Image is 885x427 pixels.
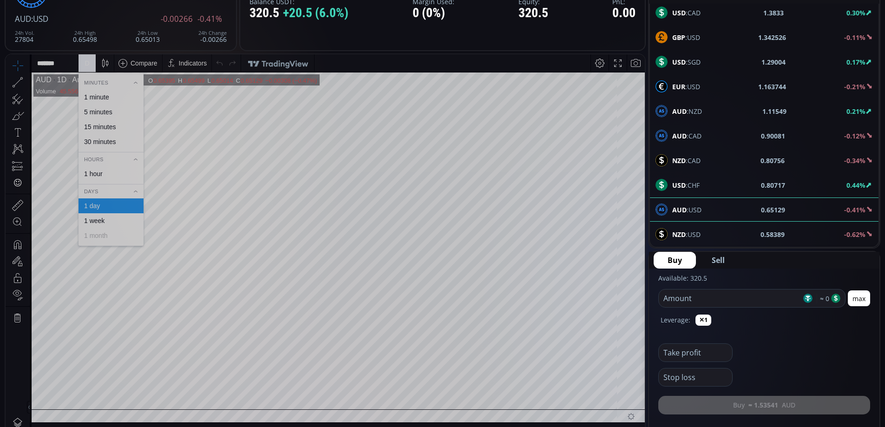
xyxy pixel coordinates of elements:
div: 320.5 [249,6,348,20]
div: 0.65395 [148,23,170,30]
b: 0.80756 [760,156,785,165]
div: Minutes [73,23,138,33]
span: -0.00266 [161,15,193,23]
div: H [172,23,177,30]
div: 0.00 [612,6,636,20]
b: -0.34% [844,156,865,165]
div: Australian dollar [61,21,120,30]
b: NZD [672,156,686,165]
b: EUR [672,82,685,91]
b: 1.3833 [763,8,784,18]
b: 0.30% [846,8,865,17]
b: 0.17% [846,58,865,66]
div: 30 minutes [79,84,110,91]
button: Sell [698,252,739,269]
div: 5d [92,374,99,381]
b: 1.29004 [761,57,786,67]
div: Toggle Log Scale [603,368,618,386]
label: Leverage: [661,315,690,325]
div: AUD [30,21,46,30]
span: Buy [668,255,682,266]
b: USD [672,181,686,190]
span: :USD [672,82,700,92]
button: 17:29:00 (UTC) [530,368,581,386]
div: Days [73,132,138,142]
div: 15 minutes [79,69,110,76]
button: ✕1 [695,315,711,326]
span: :USD [31,13,48,24]
div: 24h Vol. [15,30,34,36]
span: AUD [15,13,31,24]
div: 1 day [79,148,94,155]
b: -0.21% [844,82,865,91]
b: -0.11% [844,33,865,42]
div: auto [622,374,634,381]
div: 1D [46,21,61,30]
div: 0 (0%) [413,6,454,20]
div: Toggle Percentage [590,368,603,386]
span: :CAD [672,156,701,165]
span: 17:29:00 (UTC) [533,374,578,381]
span: :CAD [672,131,701,141]
b: USD [672,8,686,17]
div: 24h High [73,30,97,36]
div: C [230,23,235,30]
span: ≈ 0 [817,294,829,303]
div: D [79,5,84,13]
div: 1 week [79,163,99,170]
div: -0.00266 [198,30,227,43]
div: 320.5 [518,6,548,20]
div: 5 minutes [79,54,107,61]
b: 0.58389 [760,230,785,239]
div: Compare [125,5,152,13]
div:  [8,124,16,133]
span: +20.5 (6.0%) [283,6,348,20]
span: :SGD [672,57,701,67]
b: -0.12% [844,131,865,140]
div: O [143,23,148,30]
div: 1 hour [79,116,97,123]
div: −0.00308 (−0.47%) [260,23,311,30]
div: 1m [76,374,85,381]
div: 5y [33,374,40,381]
b: 1.11549 [762,106,787,116]
div: 27804 [15,30,34,43]
div: Go to [125,368,139,386]
div: 1 month [79,177,102,185]
div: 1d [105,374,112,381]
span: :CAD [672,8,701,18]
div: 0.65014 [206,23,228,30]
div: log [606,374,615,381]
b: USD [672,58,686,66]
b: NZD [672,230,686,239]
label: Available: 320.5 [658,274,707,282]
b: AUD [672,131,687,140]
div: 0.65499 [177,23,199,30]
b: GBP [672,33,685,42]
span: :USD [672,33,700,42]
b: 0.44% [846,181,865,190]
div: L [202,23,205,30]
button: max [848,290,870,306]
b: -0.62% [844,230,865,239]
b: 0.21% [846,107,865,116]
div: Hours [73,100,138,110]
div: Toggle Auto Scale [618,368,637,386]
div: 0.65129 [235,23,257,30]
span: :NZD [672,106,702,116]
b: 0.90081 [761,131,785,141]
span: -0.41% [197,15,222,23]
button: Buy [654,252,696,269]
span: :USD [672,230,701,239]
div: 0.65498 [73,30,97,43]
div: 1 minute [79,39,104,46]
div: 24h Change [198,30,227,36]
div: Hide Drawings Toolbar [21,347,26,359]
b: 1.342526 [758,33,786,42]
div: 3m [60,374,69,381]
span: Sell [712,255,725,266]
div: 45.556K [54,33,76,40]
div: Volume [30,33,50,40]
div: 24h Low [136,30,160,36]
div: 0.65013 [136,30,160,43]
